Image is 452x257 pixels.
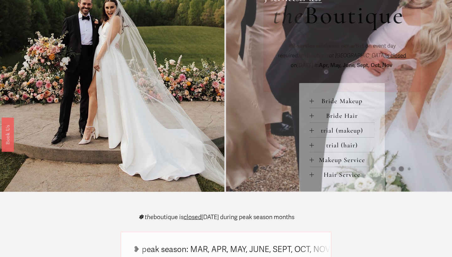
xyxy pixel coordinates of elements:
[314,127,375,134] span: trial (makeup)
[309,167,375,181] button: Hair Service
[314,156,375,164] span: Makeup Service
[309,108,375,123] button: Bride Hair
[309,123,375,137] button: trial (makeup)
[133,244,330,254] tspan: ❥ peak season: MAR, APR, MAY, JUNE, SEPT, OCT, NOV
[309,138,375,152] button: trial (hair)
[319,62,392,69] strong: Apr, May, June, Sept, Oct, Nov
[138,213,153,221] em: ✽ the
[385,52,406,59] span: is closed
[314,112,375,120] span: Bride Hair
[299,52,307,59] em: the
[297,62,313,69] em: [DATE]
[273,41,411,70] p: on
[314,141,375,149] span: trial (hair)
[314,171,375,179] span: Hair Service
[184,213,202,221] span: closed
[329,52,385,59] em: at [GEOGRAPHIC_DATA]
[309,152,375,167] button: Makeup Service
[293,43,364,49] strong: 3-service minimum per artist
[314,97,375,105] span: Bride Makeup
[138,214,294,220] p: boutique is [DATE] during peak season months
[299,52,329,59] span: Boutique
[2,118,14,152] a: Book Us
[288,43,293,49] em: ✽
[309,93,375,108] button: Bride Makeup
[278,43,397,59] span: on event day required.
[313,62,394,69] span: in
